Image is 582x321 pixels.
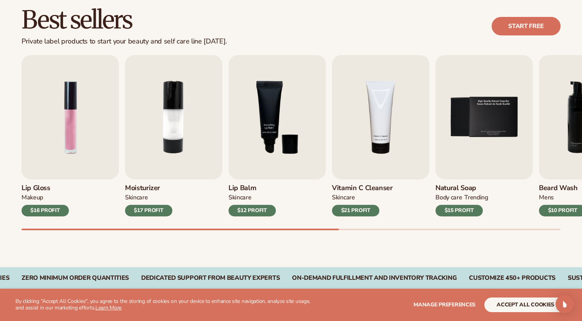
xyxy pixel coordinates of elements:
button: accept all cookies [484,298,567,312]
div: Open Intercom Messenger [555,295,574,313]
div: $16 PROFIT [22,205,69,216]
a: Learn More [95,304,122,311]
div: SKINCARE [228,194,251,202]
div: Dedicated Support From Beauty Experts [141,274,280,282]
div: $15 PROFIT [435,205,483,216]
a: 3 / 9 [228,55,326,216]
h3: Lip Balm [228,184,276,192]
div: $12 PROFIT [228,205,276,216]
div: $17 PROFIT [125,205,172,216]
div: Private label products to start your beauty and self care line [DATE]. [22,37,227,46]
div: BODY Care [435,194,462,202]
a: 4 / 9 [332,55,429,216]
a: 1 / 9 [22,55,119,216]
a: 5 / 9 [435,55,533,216]
span: Manage preferences [414,301,475,308]
button: Manage preferences [414,298,475,312]
p: By clicking "Accept All Cookies", you agree to the storing of cookies on your device to enhance s... [15,298,316,311]
div: Zero Minimum Order QuantitieS [22,274,129,282]
div: On-Demand Fulfillment and Inventory Tracking [292,274,457,282]
h3: Moisturizer [125,184,172,192]
a: Start free [492,17,560,35]
h3: Lip Gloss [22,184,69,192]
div: CUSTOMIZE 450+ PRODUCTS [469,274,555,282]
h3: Vitamin C Cleanser [332,184,393,192]
h3: Natural Soap [435,184,488,192]
h2: Best sellers [22,7,227,33]
div: Skincare [332,194,355,202]
div: mens [539,194,554,202]
div: TRENDING [464,194,488,202]
div: MAKEUP [22,194,43,202]
div: SKINCARE [125,194,148,202]
a: 2 / 9 [125,55,222,216]
div: $21 PROFIT [332,205,379,216]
